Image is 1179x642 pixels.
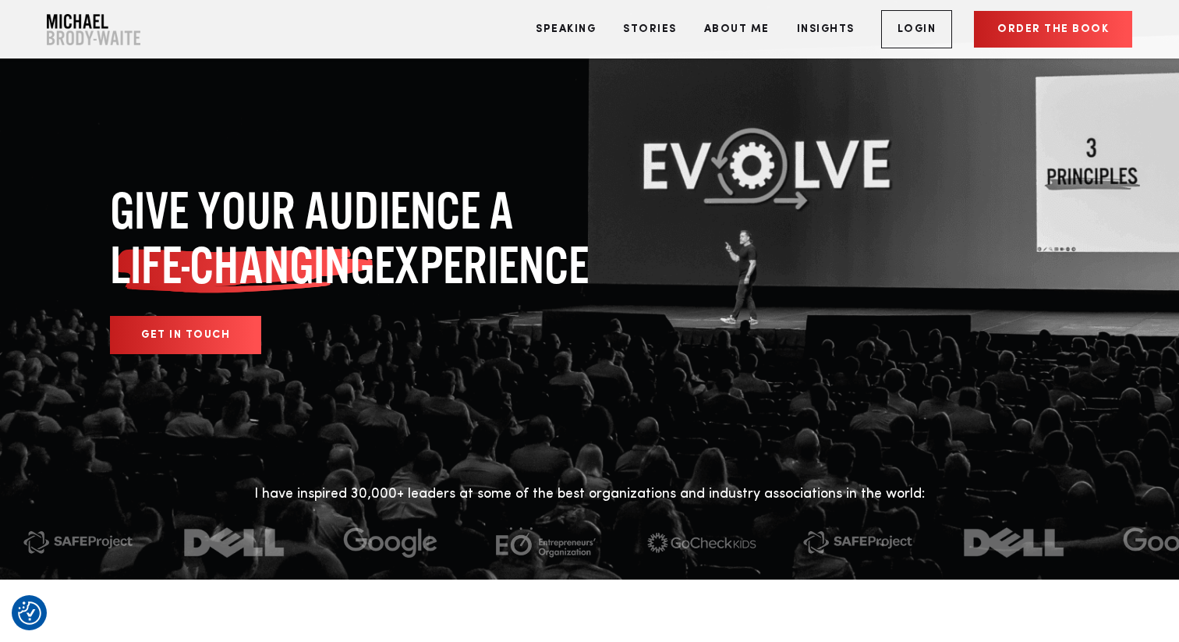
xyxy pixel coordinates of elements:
[110,238,374,293] span: LIFE-CHANGING
[110,183,664,293] h1: GIVE YOUR AUDIENCE A EXPERIENCE
[881,10,953,48] a: Login
[18,601,41,625] img: Revisit consent button
[18,601,41,625] button: Consent Preferences
[110,316,261,354] a: GET IN TOUCH
[47,14,140,45] img: Company Logo
[47,14,140,45] a: Company Logo Company Logo
[974,11,1132,48] a: Order the book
